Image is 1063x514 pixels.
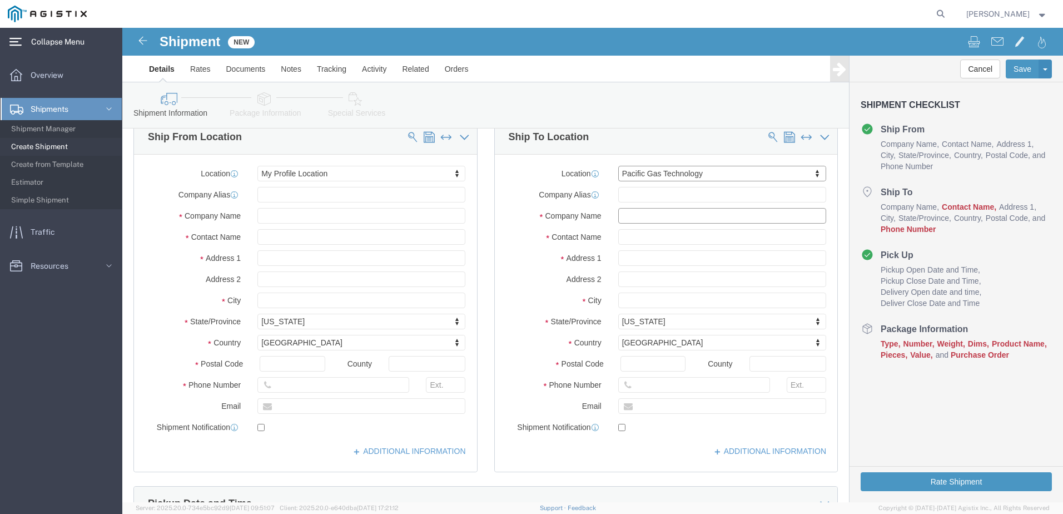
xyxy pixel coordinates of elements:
[280,505,399,511] span: Client: 2025.20.0-e640dba
[31,255,76,277] span: Resources
[878,503,1050,513] span: Copyright © [DATE]-[DATE] Agistix Inc., All Rights Reserved
[1,221,122,243] a: Traffic
[357,505,399,511] span: [DATE] 17:21:12
[8,6,87,22] img: logo
[11,171,114,194] span: Estimator
[11,118,114,140] span: Shipment Manager
[1,98,122,120] a: Shipments
[136,505,275,511] span: Server: 2025.20.0-734e5bc92d9
[11,154,114,176] span: Create from Template
[1,64,122,86] a: Overview
[11,136,114,158] span: Create Shipment
[31,221,63,243] span: Traffic
[1,255,122,277] a: Resources
[11,189,114,211] span: Simple Shipment
[966,8,1030,20] span: Julie Daisher
[31,64,71,86] span: Overview
[122,28,1063,502] iframe: FS Legacy Container
[540,505,568,511] a: Support
[230,505,275,511] span: [DATE] 09:51:07
[31,31,92,53] span: Collapse Menu
[31,98,76,120] span: Shipments
[568,505,596,511] a: Feedback
[966,7,1048,21] button: [PERSON_NAME]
